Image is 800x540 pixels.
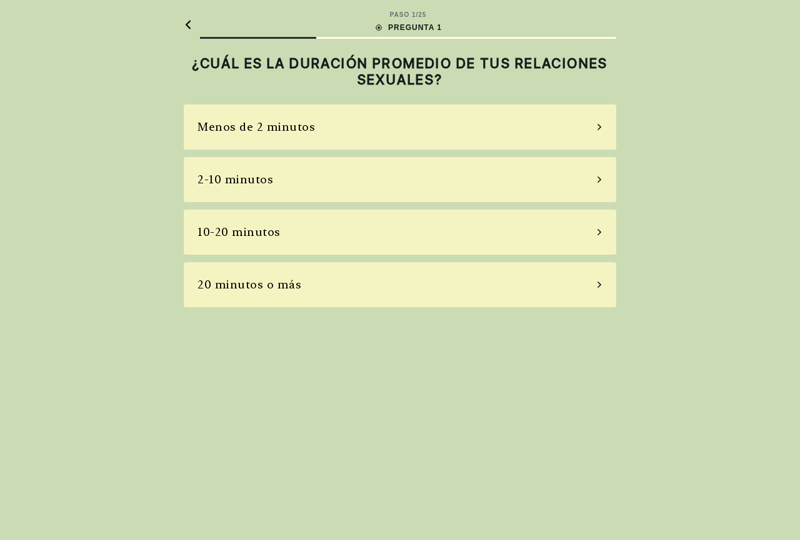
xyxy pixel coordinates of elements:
font: 10-20 minutos [197,225,281,238]
font: 20 minutos o más [197,278,301,291]
font: Menos de 2 minutos [197,120,315,133]
font: ¿CUÁL ES LA DURACIÓN PROMEDIO DE TUS RELACIONES SEXUALES? [192,55,608,88]
font: / [416,11,419,18]
font: PREGUNTA 1 [388,23,442,32]
font: PASO [390,11,410,18]
font: 1 [412,11,416,18]
font: 2-10 minutos [197,173,273,186]
font: 25 [418,11,426,18]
